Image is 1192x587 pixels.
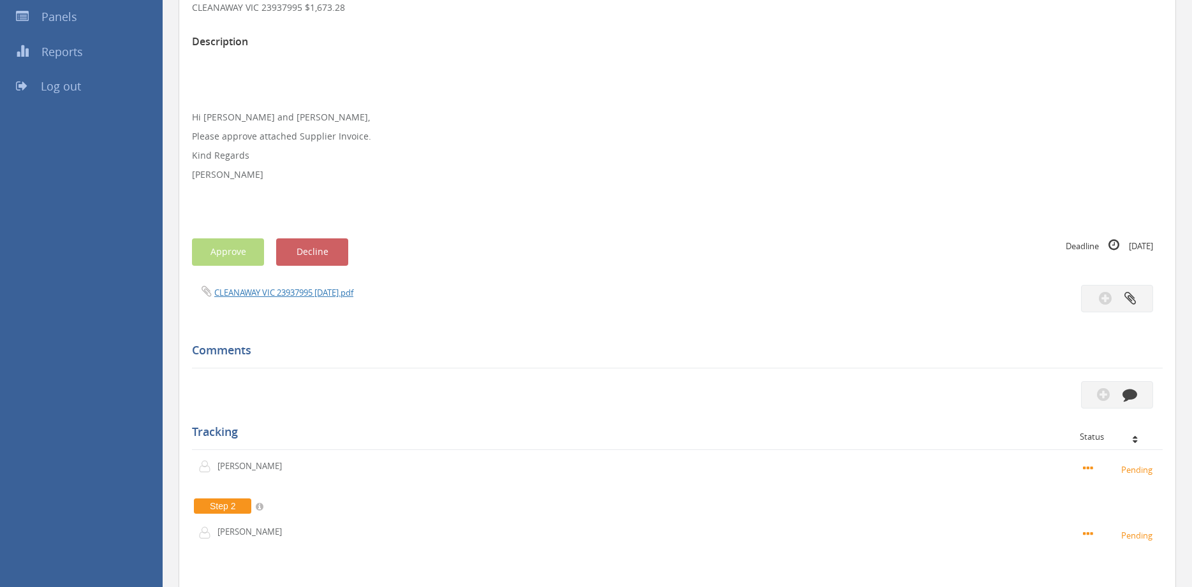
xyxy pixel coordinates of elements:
[192,36,1163,48] h3: Description
[1080,432,1153,441] div: Status
[41,44,83,59] span: Reports
[217,460,291,472] p: [PERSON_NAME]
[1083,528,1156,542] small: Pending
[198,526,217,539] img: user-icon.png
[192,344,1153,357] h5: Comments
[276,238,348,266] button: Decline
[214,287,353,298] a: CLEANAWAY VIC 23937995 [DATE].pdf
[217,526,291,538] p: [PERSON_NAME]
[41,9,77,24] span: Panels
[1083,462,1156,476] small: Pending
[192,168,1163,181] p: [PERSON_NAME]
[192,238,264,266] button: Approve
[192,111,1163,124] p: Hi [PERSON_NAME] and [PERSON_NAME],
[194,498,251,514] span: Step 2
[198,460,217,473] img: user-icon.png
[192,1,1163,14] p: CLEANAWAY VIC 23937995 $1,673.28
[192,149,1163,162] p: Kind Regards
[1066,238,1153,252] small: Deadline [DATE]
[192,130,1163,143] p: Please approve attached Supplier Invoice.
[192,426,1153,438] h5: Tracking
[41,78,81,94] span: Log out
